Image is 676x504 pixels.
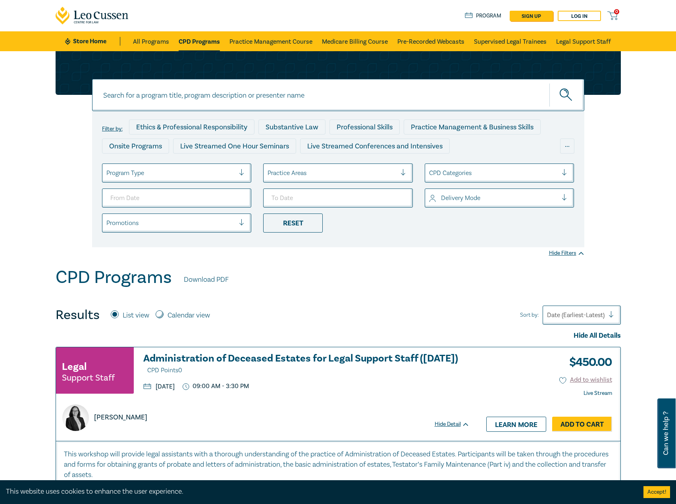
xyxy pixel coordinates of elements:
div: Onsite Programs [102,139,169,154]
h3: Legal [62,360,87,374]
input: From Date [102,189,252,208]
div: Substantive Law [258,119,325,135]
strong: Live Stream [584,390,612,397]
div: This website uses cookies to enhance the user experience. [6,487,632,497]
input: To Date [263,189,413,208]
div: Professional Skills [329,119,400,135]
div: Live Streamed One Hour Seminars [173,139,296,154]
h3: $ 450.00 [563,353,612,371]
a: Administration of Deceased Estates for Legal Support Staff ([DATE]) CPD Points0 [143,353,470,376]
small: Support Staff [62,374,115,382]
input: Search for a program title, program description or presenter name [92,79,584,111]
img: https://s3.ap-southeast-2.amazonaws.com/leo-cussen-store-production-content/Contacts/Naomi%20Guye... [62,404,89,431]
a: Legal Support Staff [556,31,611,51]
button: Add to wishlist [559,375,612,385]
p: 09:00 AM - 3:30 PM [183,383,249,390]
a: Program [465,12,502,20]
label: Filter by: [102,126,123,132]
div: Reset [263,214,323,233]
input: select [106,219,108,227]
h3: Administration of Deceased Estates for Legal Support Staff ([DATE]) [143,353,470,376]
label: Calendar view [168,310,210,321]
input: select [429,169,431,177]
a: Add to Cart [552,417,612,432]
div: Hide Filters [549,249,584,257]
a: Supervised Legal Trainees [474,31,547,51]
span: Sort by: [520,311,539,319]
span: Can we help ? [662,403,670,464]
div: ... [560,139,574,154]
button: Accept cookies [643,486,670,498]
p: This workshop will provide legal assistants with a thorough understanding of the practice of Admi... [64,449,612,480]
h1: CPD Programs [56,267,172,288]
div: Live Streamed Practical Workshops [102,158,228,173]
a: sign up [510,11,553,21]
div: National Programs [418,158,491,173]
input: Sort by [547,311,549,319]
input: select [268,169,269,177]
a: Medicare Billing Course [322,31,388,51]
div: Hide Detail [435,420,478,428]
input: select [429,194,431,202]
a: Pre-Recorded Webcasts [397,31,464,51]
span: 0 [614,9,619,14]
a: Download PDF [184,275,229,285]
a: Log in [558,11,601,21]
h4: Results [56,307,100,323]
a: Learn more [486,417,546,432]
input: select [106,169,108,177]
div: Live Streamed Conferences and Intensives [300,139,450,154]
a: Practice Management Course [229,31,312,51]
p: [DATE] [143,383,175,390]
label: List view [123,310,149,321]
div: Practice Management & Business Skills [404,119,541,135]
div: 10 CPD Point Packages [327,158,414,173]
a: CPD Programs [179,31,220,51]
p: [PERSON_NAME] [94,412,147,423]
a: All Programs [133,31,169,51]
a: Store Home [65,37,120,46]
div: Pre-Recorded Webcasts [232,158,323,173]
span: CPD Points 0 [147,366,182,374]
div: Hide All Details [56,331,621,341]
div: Ethics & Professional Responsibility [129,119,254,135]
